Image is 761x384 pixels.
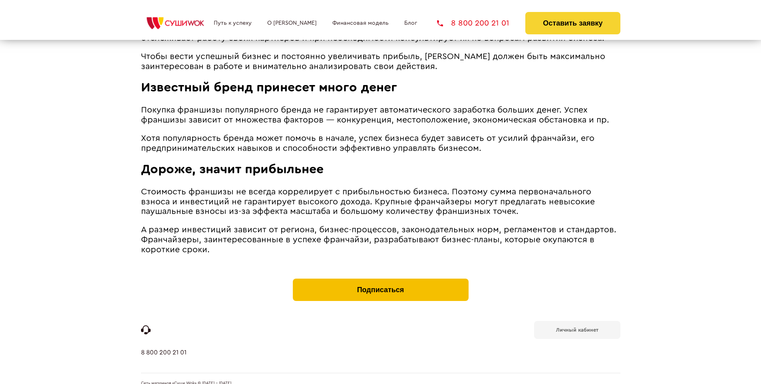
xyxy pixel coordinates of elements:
span: Дороже, значит прибыльнее [141,163,324,176]
span: Хотя популярность бренда может помочь в начале, успех бизнеса будет зависеть от усилий франчайзи,... [141,134,594,152]
a: Личный кабинет [534,321,620,339]
button: Подписаться [293,279,469,301]
a: 8 800 200 21 01 [141,349,187,373]
a: О [PERSON_NAME] [267,20,317,26]
span: Стоимость франшизы не всегда коррелирует с прибыльностью бизнеса. Поэтому сумма первоначального в... [141,188,595,216]
b: Личный кабинет [556,327,598,333]
span: 8 800 200 21 01 [451,19,509,27]
button: Оставить заявку [525,12,620,34]
a: Финансовая модель [332,20,389,26]
span: Покупка франшизы популярного бренда не гарантирует автоматического заработка больших денег. Успех... [141,106,609,124]
a: Путь к успеху [214,20,252,26]
span: Известный бренд принесет много денег [141,81,397,94]
a: 8 800 200 21 01 [437,19,509,27]
span: Чтобы вести успешный бизнес и постоянно увеличивать прибыль, [PERSON_NAME] должен быть максимальн... [141,52,605,71]
a: Блог [404,20,417,26]
span: А размер инвестиций зависит от региона, бизнес-процессов, законодательных норм, регламентов и ста... [141,226,616,253]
